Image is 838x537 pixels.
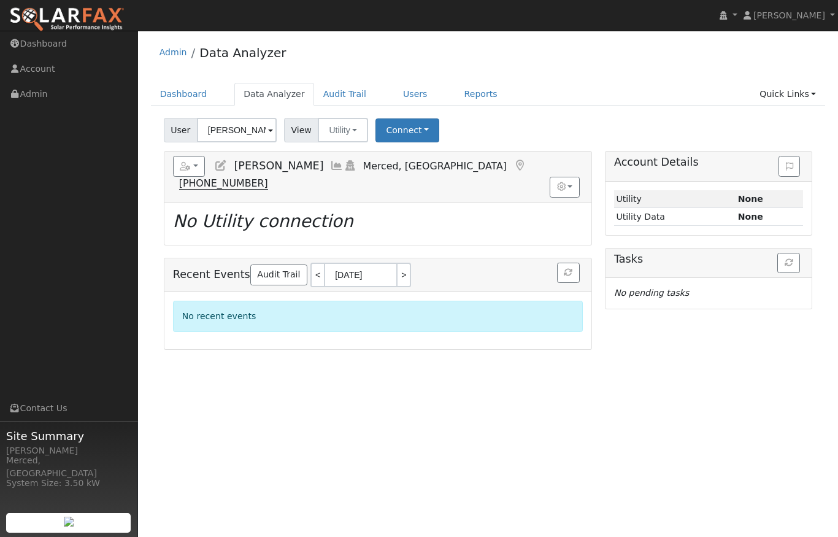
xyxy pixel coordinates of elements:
[160,47,187,57] a: Admin
[614,156,803,169] h5: Account Details
[614,253,803,266] h5: Tasks
[164,118,198,142] span: User
[199,45,286,60] a: Data Analyzer
[614,190,736,208] td: Utility
[318,118,368,142] button: Utility
[394,83,437,106] a: Users
[777,253,800,274] button: Refresh
[6,477,131,490] div: System Size: 3.50 kW
[173,263,583,287] h5: Recent Events
[330,160,344,172] a: Multi-Series Graph
[753,10,825,20] span: [PERSON_NAME]
[738,194,763,204] strong: ID: null, authorized: None
[173,211,353,231] i: No Utility connection
[173,301,583,332] div: No recent events
[6,428,131,444] span: Site Summary
[557,263,580,284] button: Refresh
[344,160,357,172] a: Login As (last Never)
[234,83,314,106] a: Data Analyzer
[310,263,324,287] a: <
[614,288,689,298] i: No pending tasks
[614,208,736,226] td: Utility Data
[6,454,131,480] div: Merced, [GEOGRAPHIC_DATA]
[513,160,526,172] a: Map
[750,83,825,106] a: Quick Links
[738,212,763,222] strong: None
[284,118,319,142] span: View
[455,83,507,106] a: Reports
[197,118,277,142] input: Select a User
[375,118,439,142] button: Connect
[234,160,323,172] span: [PERSON_NAME]
[314,83,375,106] a: Audit Trail
[778,156,800,177] button: Issue History
[214,160,228,172] a: Edit User (35959)
[64,517,74,527] img: retrieve
[151,83,217,106] a: Dashboard
[6,444,131,457] div: [PERSON_NAME]
[9,7,125,33] img: SolarFax
[250,265,307,285] a: Audit Trail
[363,160,507,172] span: Merced, [GEOGRAPHIC_DATA]
[398,263,411,287] a: >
